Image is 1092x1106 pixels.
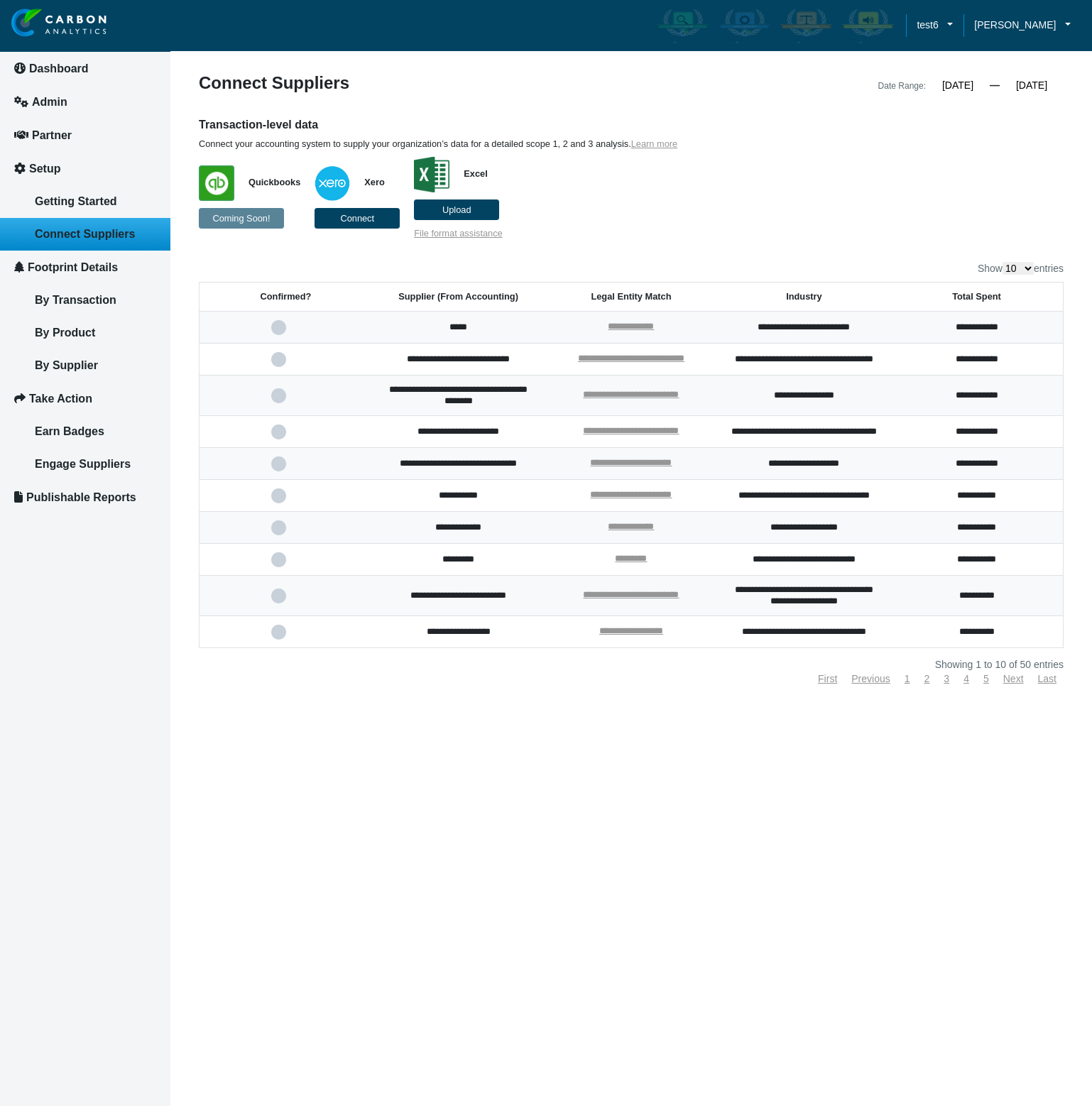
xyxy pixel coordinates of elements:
[11,9,107,38] img: insight-logo-2.png
[839,5,897,46] div: Carbon Advocate
[199,138,842,150] p: Connect your accounting system to supply your organization’s data for a detailed scope 1, 2 and 3...
[188,75,631,94] div: Connect Suppliers
[1038,673,1056,684] a: Last
[414,228,502,239] a: File format assistance
[990,80,1000,91] span: —
[924,673,930,684] a: 2
[963,17,1081,33] a: [PERSON_NAME]
[199,117,842,133] h6: Transaction-level data
[315,208,400,229] button: Connect
[442,204,471,215] span: Upload
[29,62,89,75] span: Dashboard
[715,5,774,46] div: Carbon Efficient
[372,283,545,312] th: Supplier (From Accounting): activate to sort column ascending
[340,213,374,224] span: Connect
[35,359,98,371] span: By Supplier
[35,327,95,339] span: By Product
[35,228,135,240] span: Connect Suppliers
[1003,262,1034,275] select: Showentries
[32,129,72,141] span: Partner
[199,208,284,229] button: Coming Soon!
[29,393,92,405] span: Take Action
[974,17,1056,33] span: [PERSON_NAME]
[28,261,118,273] span: Footprint Details
[212,213,270,224] span: Coming Soon!
[963,673,969,684] a: 4
[35,425,104,437] span: Earn Badges
[199,659,1064,669] div: Showing 1 to 10 of 50 entries
[234,177,300,187] span: Quickbooks
[978,262,1064,275] label: Show entries
[851,673,890,684] a: Previous
[414,157,449,192] img: 9mSQ+YDTTxMAAAAJXRFWHRkYXRlOmNyZWF0ZQAyMDE3LTA4LTEwVDA1OjA3OjUzKzAwOjAwF1wL2gAAACV0RVh0ZGF0ZTptb2...
[26,491,136,503] span: Publishable Reports
[718,283,890,312] th: Industry: activate to sort column ascending
[983,673,989,684] a: 5
[841,8,895,43] img: carbon-advocate-enabled.png
[200,283,372,312] th: Confirmed?: activate to sort column ascending
[199,165,234,201] img: WZJNYSWUN5fh9hL01R0Rp8YZzPYKS0leX8T4ABAHXgMHCTL9OxAAAAAElFTkSuQmCC
[35,458,131,470] span: Engage Suppliers
[315,165,350,201] img: w+ypx6NYbfBygAAAABJRU5ErkJggg==
[818,673,837,684] a: First
[35,294,116,306] span: By Transaction
[653,5,712,46] div: Carbon Aware
[917,17,938,33] span: test6
[780,8,833,43] img: carbon-offsetter-enabled.png
[944,673,949,684] a: 3
[878,77,926,94] div: Date Range:
[32,96,67,108] span: Admin
[890,283,1063,312] th: Total Spent: activate to sort column ascending
[718,8,771,43] img: carbon-efficient-enabled.png
[449,168,487,179] span: Excel
[631,138,677,149] a: Learn more
[777,5,836,46] div: Carbon Offsetter
[656,8,709,43] img: carbon-aware-enabled.png
[906,17,963,33] a: test6
[35,195,117,207] span: Getting Started
[1003,673,1024,684] a: Next
[29,163,60,175] span: Setup
[545,283,717,312] th: Legal Entity Match: activate to sort column ascending
[905,673,910,684] a: 1
[350,177,384,187] span: Xero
